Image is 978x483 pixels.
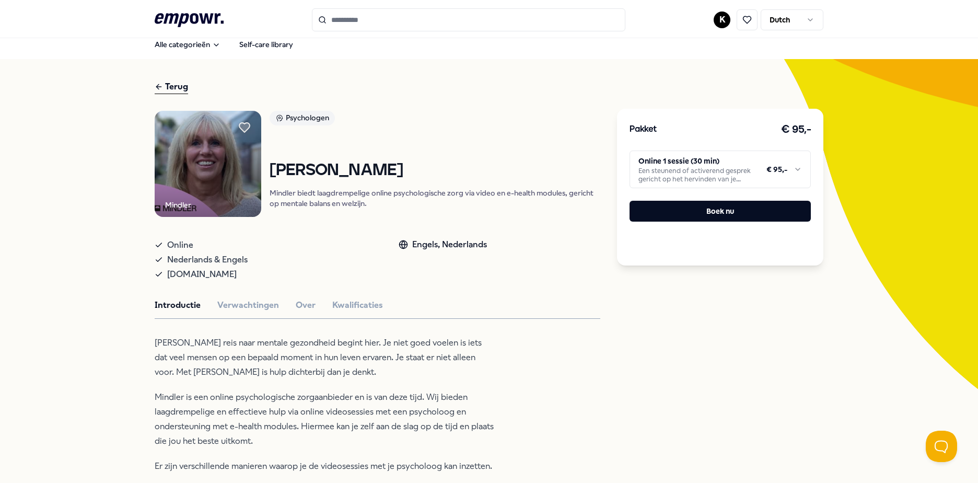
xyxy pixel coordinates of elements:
[781,121,811,138] h3: € 95,-
[399,238,487,251] div: Engels, Nederlands
[155,80,188,94] div: Terug
[312,8,625,31] input: Search for products, categories or subcategories
[146,34,229,55] button: Alle categorieën
[270,111,335,125] div: Psychologen
[270,162,601,180] h1: [PERSON_NAME]
[296,298,316,312] button: Over
[630,123,657,136] h3: Pakket
[231,34,301,55] a: Self-care library
[926,431,957,462] iframe: Help Scout Beacon - Open
[167,267,237,282] span: [DOMAIN_NAME]
[217,298,279,312] button: Verwachtingen
[332,298,383,312] button: Kwalificaties
[167,238,193,252] span: Online
[270,111,601,129] a: Psychologen
[155,459,494,474] p: Er zijn verschillende manieren waarop je de videosessies met je psycholoog kan inzetten.
[714,11,730,28] button: K
[165,199,191,211] div: Mindler
[155,111,261,217] img: Product Image
[155,390,494,448] p: Mindler is een online psychologische zorgaanbieder en is van deze tijd. Wij bieden laagdrempelige...
[155,298,201,312] button: Introductie
[630,201,811,222] button: Boek nu
[146,34,301,55] nav: Main
[167,252,248,267] span: Nederlands & Engels
[270,188,601,209] p: Mindler biedt laagdrempelige online psychologische zorg via video en e-health modules, gericht op...
[155,336,494,379] p: [PERSON_NAME] reis naar mentale gezondheid begint hier. Je niet goed voelen is iets dat veel mens...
